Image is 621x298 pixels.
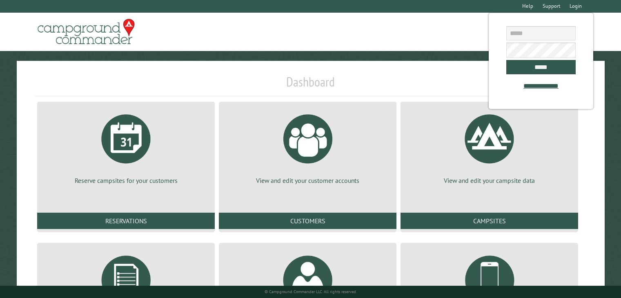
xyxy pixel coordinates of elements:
[265,289,357,294] small: © Campground Commander LLC. All rights reserved.
[35,16,137,48] img: Campground Commander
[47,176,205,185] p: Reserve campsites for your customers
[47,108,205,185] a: Reserve campsites for your customers
[37,213,215,229] a: Reservations
[401,213,578,229] a: Campsites
[35,74,586,96] h1: Dashboard
[229,176,387,185] p: View and edit your customer accounts
[229,108,387,185] a: View and edit your customer accounts
[410,108,568,185] a: View and edit your campsite data
[219,213,396,229] a: Customers
[410,176,568,185] p: View and edit your campsite data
